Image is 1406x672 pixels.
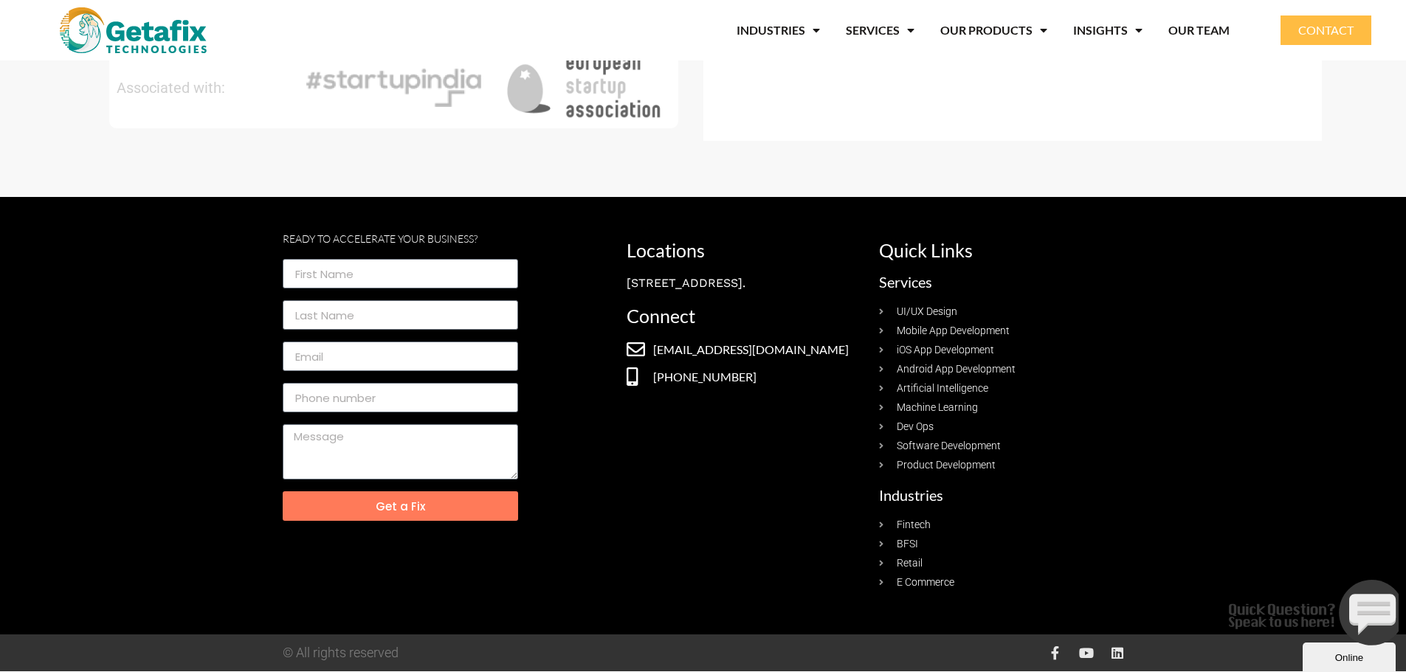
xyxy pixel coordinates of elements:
[627,274,864,292] div: [STREET_ADDRESS].
[893,304,957,319] span: UI/UX Design
[627,340,864,358] a: [EMAIL_ADDRESS][DOMAIN_NAME]
[60,7,207,53] img: web and mobile application development company
[879,400,1117,415] a: Machine Learning
[879,342,1117,358] a: iOS App Development
[627,241,864,260] h2: Locations
[283,383,518,412] input: Only numbers and phone characters (#, -, *, etc) are accepted.
[893,323,1010,339] span: Mobile App Development
[737,13,820,47] a: INDUSTRIES
[940,13,1047,47] a: OUR PRODUCTS
[879,361,1117,377] a: Android App Development
[1223,574,1399,651] iframe: chat widget
[1303,640,1399,672] iframe: chat widget
[1298,24,1354,36] span: CONTACT
[893,361,1016,377] span: Android App Development
[649,341,849,358] span: [EMAIL_ADDRESS][DOMAIN_NAME]
[627,367,864,386] a: [PHONE_NUMBER]
[893,419,934,434] span: Dev Ops
[893,555,923,571] span: Retail
[879,555,1117,571] a: Retail
[879,241,1117,260] h2: Quick Links
[1073,13,1143,47] a: INSIGHTS
[879,488,1117,502] h2: Industries
[283,234,518,244] p: Ready to Accelerate your business?
[893,457,996,473] span: Product Development
[893,536,918,552] span: BFSI
[893,381,988,396] span: Artificial Intelligence
[283,646,703,659] p: © All rights reserved
[879,274,1117,289] h2: Services
[893,438,1001,454] span: Software Development
[879,575,1117,590] a: E Commerce
[1281,15,1371,45] a: CONTACT
[879,323,1117,339] a: Mobile App Development
[6,6,182,72] img: Chat attention grabber
[627,307,864,325] h2: Connect
[283,259,518,288] input: First Name
[283,300,518,330] input: Last Name
[893,342,994,358] span: iOS App Development
[376,501,425,512] span: Get a Fix
[893,575,954,590] span: E Commerce
[283,491,518,521] button: Get a Fix
[879,517,1117,533] a: Fintech
[893,517,931,533] span: Fintech
[879,438,1117,454] a: Software Development
[1168,13,1230,47] a: OUR TEAM
[283,259,518,533] form: footer Form
[879,304,1117,319] a: UI/UX Design
[275,13,1230,47] nav: Menu
[893,400,978,415] span: Machine Learning
[879,419,1117,434] a: Dev Ops
[879,381,1117,396] a: Artificial Intelligence
[846,13,914,47] a: SERVICES
[117,80,292,95] h2: Associated with:
[649,368,757,386] span: [PHONE_NUMBER]
[283,342,518,371] input: Email
[879,536,1117,552] a: BFSI
[879,457,1117,473] a: Product Development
